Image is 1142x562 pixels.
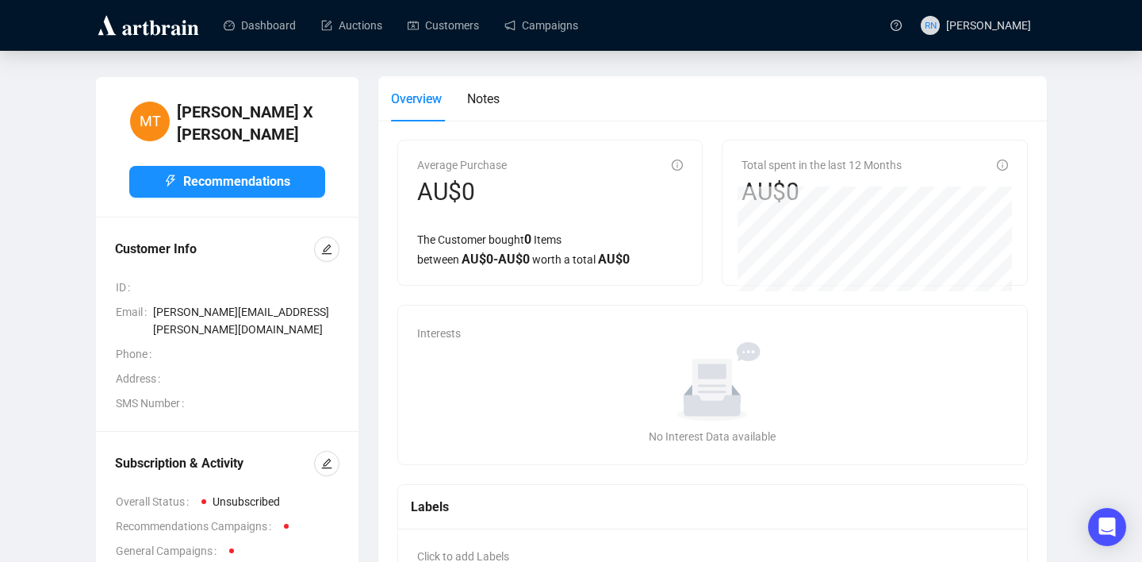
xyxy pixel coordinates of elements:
span: SMS Number [116,395,190,412]
span: RN [924,17,937,33]
span: Total spent in the last 12 Months [742,159,902,171]
span: Interests [417,327,461,340]
span: info-circle [997,160,1008,171]
button: Recommendations [129,166,325,198]
div: No Interest Data available [423,428,1002,445]
span: question-circle [891,20,902,31]
div: Customer Info [115,240,314,259]
a: Campaigns [504,5,578,46]
a: Auctions [321,5,382,46]
span: General Campaigns [116,542,223,560]
span: info-circle [672,160,683,171]
a: Dashboard [224,5,296,46]
div: Open Intercom Messenger [1088,508,1126,546]
span: Email [116,303,153,338]
span: Overall Status [116,493,195,510]
span: AU$ 0 - AU$ 0 [462,252,530,267]
span: thunderbolt [164,175,177,187]
span: Address [116,370,167,387]
div: AU$0 [742,177,902,207]
a: Customers [408,5,479,46]
span: Notes [467,91,500,106]
div: The Customer bought Items between worth a total [417,229,683,269]
span: edit [321,244,332,255]
span: AU$ 0 [598,252,630,267]
span: [PERSON_NAME] [946,19,1031,32]
span: Phone [116,345,158,363]
div: AU$0 [417,177,507,207]
span: Unsubscribed [213,495,280,508]
span: 0 [524,232,531,247]
span: Recommendations [183,171,290,191]
span: Recommendations Campaigns [116,518,278,535]
img: logo [95,13,201,38]
span: Average Purchase [417,159,507,171]
span: MT [140,110,161,133]
span: edit [321,458,332,469]
div: Subscription & Activity [115,454,314,473]
span: [PERSON_NAME][EMAIL_ADDRESS][PERSON_NAME][DOMAIN_NAME] [153,303,339,338]
span: ID [116,279,136,296]
h4: [PERSON_NAME] X [PERSON_NAME] [177,101,325,145]
div: Labels [411,497,1014,517]
span: Overview [391,91,442,106]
